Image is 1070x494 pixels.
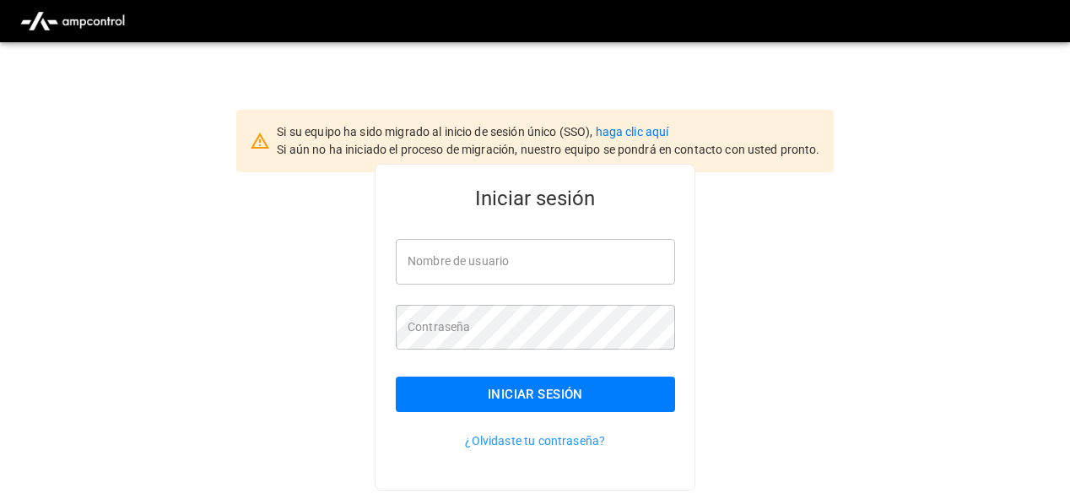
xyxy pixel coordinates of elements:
[14,5,132,37] img: ampcontrol.io logo
[396,185,675,212] h5: Iniciar sesión
[396,432,675,449] p: ¿Olvidaste tu contraseña?
[277,125,595,138] span: Si su equipo ha sido migrado al inicio de sesión único (SSO),
[396,377,675,412] button: Iniciar sesión
[277,143,819,156] span: Si aún no ha iniciado el proceso de migración, nuestro equipo se pondrá en contacto con usted pro...
[596,125,669,138] a: haga clic aquí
